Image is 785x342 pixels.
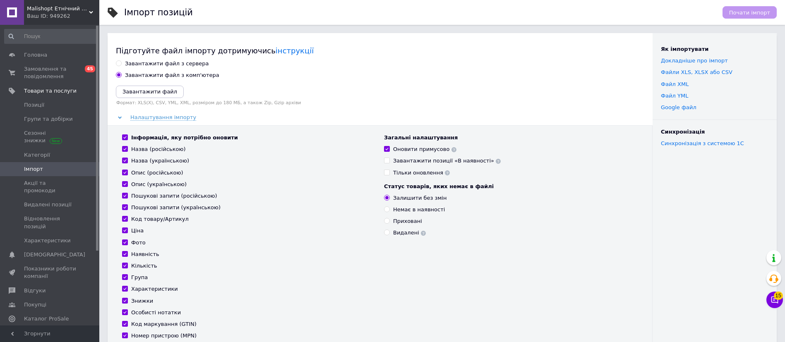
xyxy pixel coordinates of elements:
a: Google файл [661,104,696,110]
span: Покупці [24,301,46,309]
div: Характеристики [131,285,178,293]
div: Оновити примусово [393,146,456,153]
span: Акції та промокоди [24,179,77,194]
span: Характеристики [24,237,71,244]
div: Немає в наявності [393,206,445,213]
span: Позиції [24,101,44,109]
span: Malishopt Етнічний одяг та головні убори, все для хрещення [27,5,89,12]
span: [DEMOGRAPHIC_DATA] [24,251,85,258]
span: Відновлення позицій [24,215,77,230]
div: Видалені [393,229,426,237]
span: Налаштування імпорту [130,114,196,121]
div: Загальні налаштування [384,134,638,141]
div: Кількість [131,262,157,270]
div: Код товару/Артикул [131,215,189,223]
div: Опис (українською) [131,181,187,188]
span: Товари та послуги [24,87,77,95]
div: Завантажити файл з комп'ютера [125,72,219,79]
div: Знижки [131,297,153,305]
span: Імпорт [24,165,43,173]
span: Видалені позиції [24,201,72,208]
div: Пошукові запити (російською) [131,192,217,200]
div: Підготуйте файл імпорту дотримуючись [116,45,644,56]
a: Файли ХLS, XLSX або CSV [661,69,732,75]
div: Приховані [393,218,422,225]
div: Ваш ID: 949262 [27,12,99,20]
a: Файл XML [661,81,689,87]
a: Синхронізація з системою 1С [661,140,744,146]
button: Завантажити файл [116,86,184,98]
div: Група [131,274,148,281]
input: Пошук [4,29,98,44]
div: Наявність [131,251,159,258]
span: Головна [24,51,47,59]
h1: Імпорт позицій [124,7,193,17]
a: інструкції [276,46,314,55]
div: Фото [131,239,146,246]
button: Чат з покупцем15 [766,292,783,308]
div: Тільки оновлення [393,169,450,177]
div: Код маркування (GTIN) [131,320,197,328]
span: Сезонні знижки [24,129,77,144]
span: Групи та добірки [24,115,73,123]
div: Завантажити позиції «В наявності» [393,157,501,165]
div: Завантажити файл з сервера [125,60,209,67]
span: 15 [774,292,783,300]
span: Показники роботи компанії [24,265,77,280]
label: Формат: XLS(X), CSV, YML, XML, розміром до 180 МБ, а також Zip, Gzip архіви [116,100,644,105]
div: Як імпортувати [661,45,768,53]
i: Завантажити файл [122,88,177,95]
div: Опис (російською) [131,169,183,177]
div: Назва (українською) [131,157,189,165]
div: Назва (російською) [131,146,186,153]
div: Особисті нотатки [131,309,181,316]
div: Ціна [131,227,144,234]
a: Докладніше про імпорт [661,57,728,64]
span: 45 [85,65,95,72]
div: Номер пристрою (MPN) [131,332,197,340]
span: Категорії [24,151,50,159]
div: Пошукові запити (українською) [131,204,221,211]
div: Статус товарів, яких немає в файлі [384,183,638,190]
div: Інформація, яку потрібно оновити [131,134,238,141]
div: Залишити без змін [393,194,447,202]
div: Синхронізація [661,128,768,136]
span: Відгуки [24,287,46,294]
span: Каталог ProSale [24,315,69,323]
a: Файл YML [661,93,688,99]
span: Замовлення та повідомлення [24,65,77,80]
